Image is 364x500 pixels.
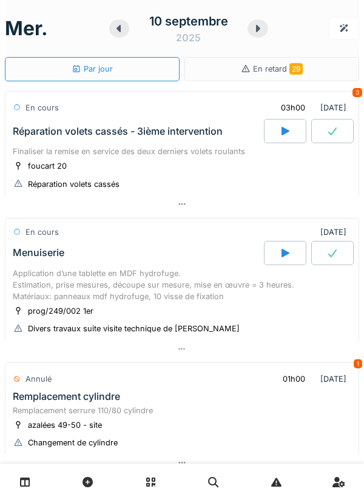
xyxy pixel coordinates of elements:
[272,368,351,390] div: [DATE]
[354,359,362,368] div: 1
[28,323,240,334] div: Divers travaux suite visite technique de [PERSON_NAME]
[271,96,351,119] div: [DATE]
[176,30,201,45] div: 2025
[25,373,52,385] div: Annulé
[28,160,67,172] div: foucart 20
[28,419,102,431] div: azalées 49-50 - site
[149,12,228,30] div: 10 septembre
[72,63,113,75] div: Par jour
[13,247,64,258] div: Menuiserie
[5,17,48,40] h1: mer.
[352,88,362,97] div: 3
[28,305,93,317] div: prog/249/002 1er
[289,63,303,75] span: 29
[281,102,305,113] div: 03h00
[13,405,351,416] div: Remplacement serrure 110/80 cylindre
[320,226,351,238] div: [DATE]
[28,178,120,190] div: Réparation volets cassés
[25,226,59,238] div: En cours
[28,437,118,448] div: Changement de cylindre
[253,64,303,73] span: En retard
[13,391,120,402] div: Remplacement cylindre
[283,373,305,385] div: 01h00
[13,268,351,303] div: Application d’une tablette en MDF hydrofuge. Estimation, prise mesures, découpe sur mesure, mise ...
[13,146,351,157] div: Finaliser la remise en service des deux derniers volets roulants
[25,102,59,113] div: En cours
[13,126,223,137] div: Réparation volets cassés - 3ième intervention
